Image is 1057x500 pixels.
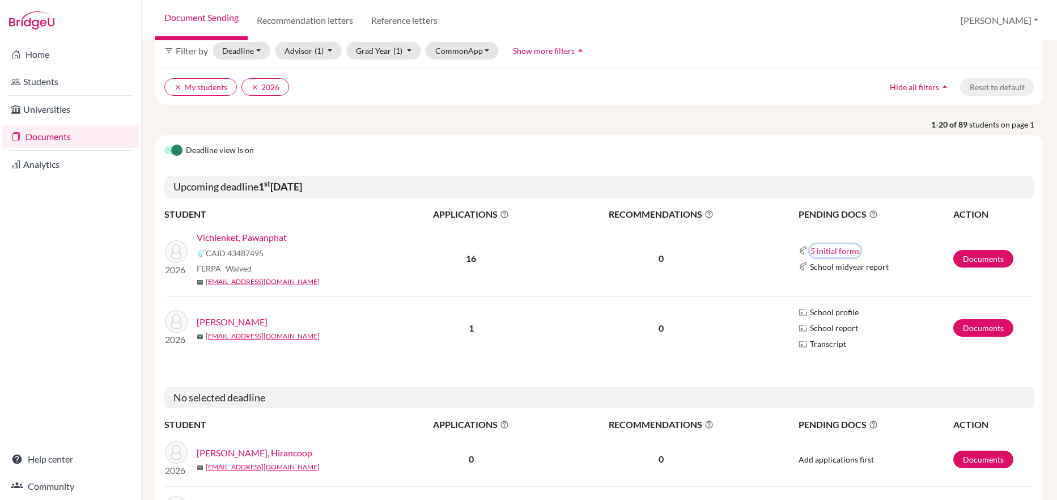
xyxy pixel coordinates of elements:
a: Students [2,70,139,93]
i: filter_list [164,46,173,55]
th: ACTION [953,207,1034,222]
a: Vichienket, Pawanphat [197,231,287,244]
img: Common App logo [799,246,808,255]
button: Reset to default [960,78,1034,96]
h5: No selected deadline [164,387,1034,409]
p: 0 [552,452,771,466]
span: (1) [393,46,402,56]
span: School report [810,322,858,334]
sup: st [264,179,270,188]
img: Parchments logo [799,308,808,317]
span: Filter by [176,45,208,56]
img: Araya, Hirancoop [165,441,188,464]
b: 16 [466,253,476,264]
a: Documents [953,319,1013,337]
img: Parchments logo [799,324,808,333]
th: STUDENT [164,207,391,222]
button: [PERSON_NAME] [956,10,1043,31]
img: Parchments logo [799,340,808,349]
span: Hide all filters [890,82,939,92]
a: [PERSON_NAME] [197,315,268,329]
a: [EMAIL_ADDRESS][DOMAIN_NAME] [206,462,320,472]
button: 5 initial forms [810,244,860,257]
span: Show more filters [513,46,575,56]
button: Grad Year(1) [346,42,421,60]
b: 0 [469,454,474,464]
span: mail [197,464,203,471]
p: 2026 [165,333,188,346]
i: arrow_drop_up [939,81,950,92]
p: 2026 [165,263,188,277]
p: 2026 [165,464,188,477]
a: Community [2,475,139,498]
a: [PERSON_NAME], Hirancoop [197,446,312,460]
span: APPLICATIONS [392,418,551,431]
img: Bridge-U [9,11,54,29]
p: 0 [552,321,771,335]
span: Deadline view is on [186,144,254,158]
th: ACTION [953,417,1034,432]
span: Add applications first [799,455,874,464]
button: CommonApp [426,42,499,60]
a: Help center [2,448,139,471]
h5: Upcoming deadline [164,176,1034,198]
span: (1) [315,46,324,56]
a: Universities [2,98,139,121]
strong: 1-20 of 89 [931,118,969,130]
span: CAID 43487495 [206,247,264,259]
span: APPLICATIONS [392,207,551,221]
span: School midyear report [810,261,889,273]
img: Vichienket, Pawanphat [165,240,188,263]
button: clear2026 [241,78,289,96]
span: PENDING DOCS [799,207,952,221]
p: 0 [552,252,771,265]
span: mail [197,279,203,286]
button: Show more filtersarrow_drop_up [503,42,596,60]
span: - Waived [221,264,252,273]
a: Documents [2,125,139,148]
img: Common App logo [799,262,808,271]
span: mail [197,333,203,340]
button: Hide all filtersarrow_drop_up [880,78,960,96]
a: [EMAIL_ADDRESS][DOMAIN_NAME] [206,277,320,287]
img: Common App logo [197,249,206,258]
button: clearMy students [164,78,237,96]
span: RECOMMENDATIONS [552,418,771,431]
i: clear [174,83,182,91]
span: students on page 1 [969,118,1043,130]
span: School profile [810,306,859,318]
button: Advisor(1) [275,42,342,60]
b: 1 [DATE] [258,180,302,193]
a: Documents [953,250,1013,268]
i: arrow_drop_up [575,45,586,56]
a: Analytics [2,153,139,176]
span: FERPA [197,262,252,274]
b: 1 [469,323,474,333]
a: [EMAIL_ADDRESS][DOMAIN_NAME] [206,331,320,341]
th: STUDENT [164,417,391,432]
a: Documents [953,451,1013,468]
span: RECOMMENDATIONS [552,207,771,221]
span: PENDING DOCS [799,418,952,431]
img: Yiqiao, Wu [165,310,188,333]
button: Deadline [213,42,270,60]
a: Home [2,43,139,66]
i: clear [251,83,259,91]
span: Transcript [810,338,846,350]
